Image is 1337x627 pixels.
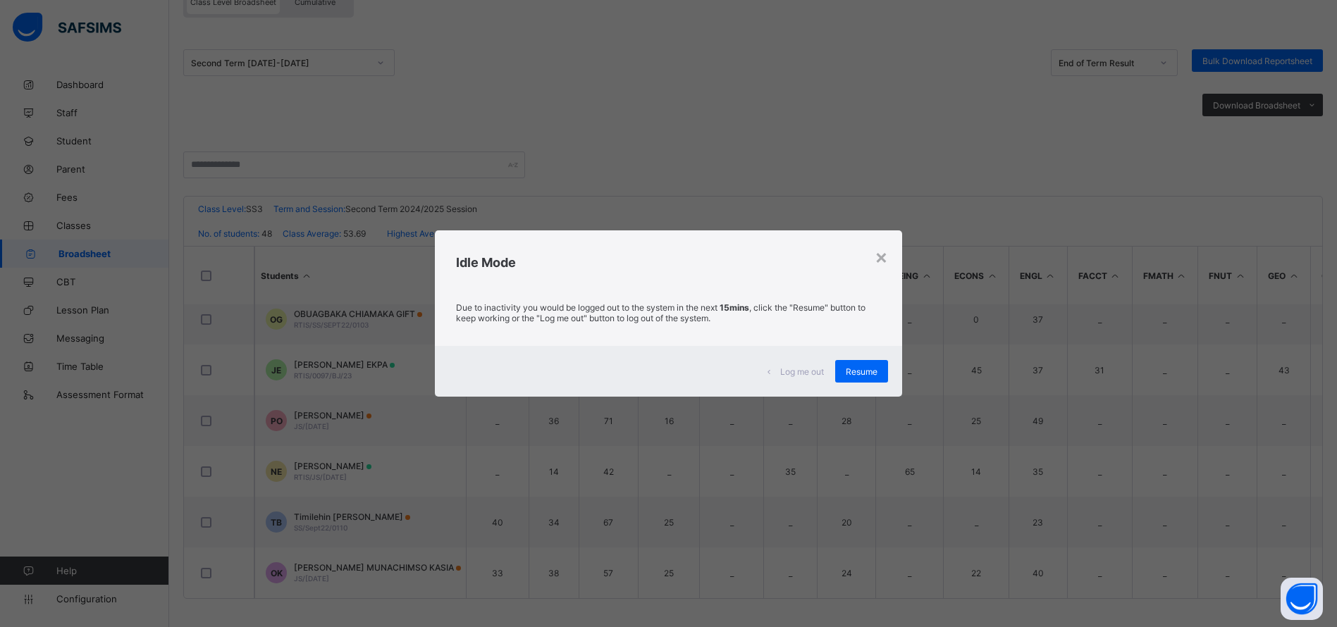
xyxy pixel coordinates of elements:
[456,255,882,270] h2: Idle Mode
[456,302,882,323] p: Due to inactivity you would be logged out to the system in the next , click the "Resume" button t...
[1281,578,1323,620] button: Open asap
[780,366,824,377] span: Log me out
[846,366,877,377] span: Resume
[875,244,888,268] div: ×
[720,302,749,313] strong: 15mins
